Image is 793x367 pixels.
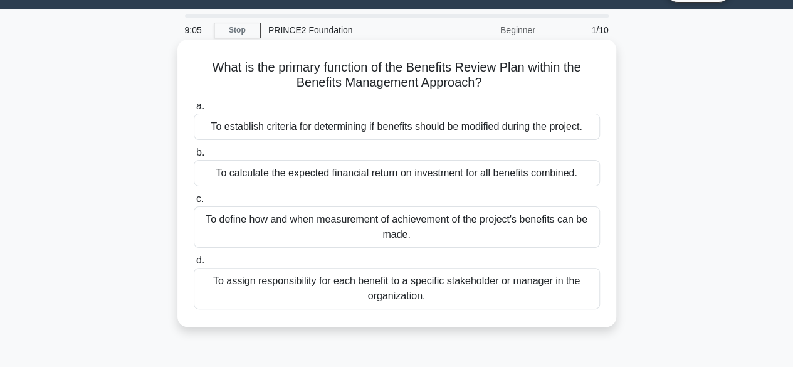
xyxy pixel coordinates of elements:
span: b. [196,147,204,157]
h5: What is the primary function of the Benefits Review Plan within the Benefits Management Approach? [192,60,601,91]
div: To calculate the expected financial return on investment for all benefits combined. [194,160,600,186]
div: To define how and when measurement of achievement of the project's benefits can be made. [194,206,600,248]
a: Stop [214,23,261,38]
span: a. [196,100,204,111]
div: To assign responsibility for each benefit to a specific stakeholder or manager in the organization. [194,268,600,309]
span: d. [196,255,204,265]
div: Beginner [433,18,543,43]
div: PRINCE2 Foundation [261,18,433,43]
div: 1/10 [543,18,616,43]
div: 9:05 [177,18,214,43]
div: To establish criteria for determining if benefits should be modified during the project. [194,114,600,140]
span: c. [196,193,204,204]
